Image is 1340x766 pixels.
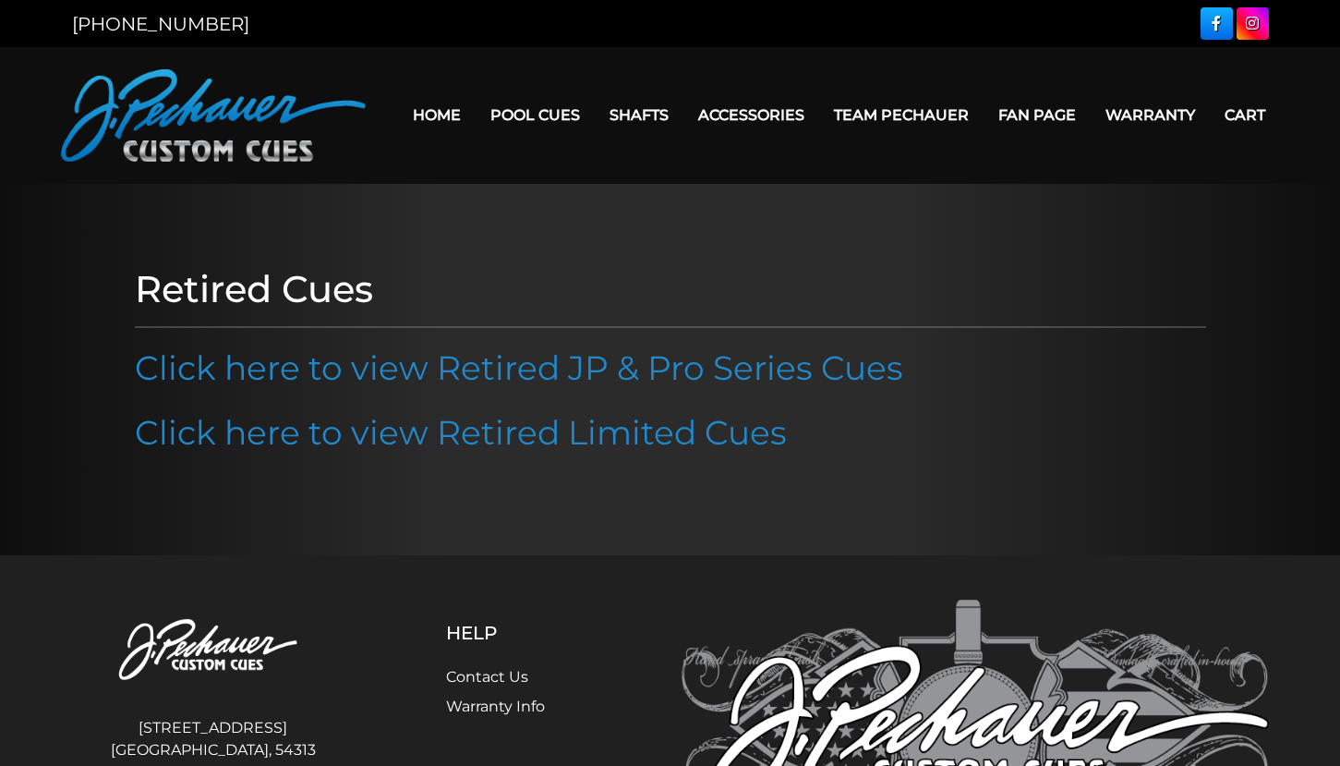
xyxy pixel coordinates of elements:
a: Cart [1210,91,1280,139]
a: Home [398,91,476,139]
h5: Help [446,622,589,644]
a: Fan Page [984,91,1091,139]
a: Click here to view Retired JP & Pro Series Cues [135,347,903,388]
a: Warranty [1091,91,1210,139]
a: Contact Us [446,668,528,686]
img: Pechauer Custom Cues [72,600,355,702]
a: Pool Cues [476,91,595,139]
a: Accessories [683,91,819,139]
a: [PHONE_NUMBER] [72,13,249,35]
a: Shafts [595,91,683,139]
h1: Retired Cues [135,267,1206,311]
a: Warranty Info [446,698,545,715]
a: Click here to view Retired Limited Cues [135,412,787,453]
img: Pechauer Custom Cues [61,69,366,162]
a: Team Pechauer [819,91,984,139]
